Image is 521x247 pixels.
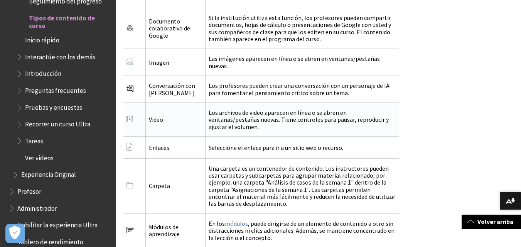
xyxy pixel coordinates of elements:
[25,134,43,145] span: Tareas
[462,215,521,229] a: Volver arriba
[146,102,206,136] td: Video
[17,202,57,212] span: Administrador
[205,76,399,103] td: Los profesores pueden crear una conversación con un personaje de IA para fomentar el pensamiento ...
[25,101,82,111] span: Pruebas y encuestas
[25,50,95,61] span: Interactúe con los demás
[126,24,133,31] img: Icon for Google Collaborative Document
[25,118,90,128] span: Recorrer un curso Ultra
[146,137,206,158] td: Enlaces
[25,84,86,94] span: Preguntas frecuentes
[146,8,206,49] td: Documento colaborativo de Google
[205,49,399,76] td: Las imágenes aparecen en línea o se abren en ventanas/pestañas nuevas.
[21,168,76,179] span: Experiencia Original
[25,151,54,162] span: Ver videos
[17,219,98,229] span: Habilitar la experiencia Ultra
[205,158,399,213] td: Una carpeta es un contenedor de contenido. Los instructores pueden usar carpetas y subcarpetas pa...
[205,137,399,158] td: Seleccione el enlace para ir a un sitio web o recurso.
[225,220,248,228] a: módulos
[5,224,25,243] button: Abrir preferencias
[25,67,61,78] span: Introducción
[17,185,41,195] span: Profesor
[205,8,399,49] td: Si la institución utiliza esta función, los profesores pueden compartir documentos, hojas de cálc...
[17,235,83,246] span: Tablero de rendimiento
[126,85,133,92] img: Icon for AI Conversation
[146,158,206,213] td: Carpeta
[146,49,206,76] td: Imagen
[29,12,110,30] span: Tipos de contenido de curso
[126,226,134,234] img: Icon for Learning Module in Ultra
[146,76,206,103] td: Conversación con [PERSON_NAME]
[25,34,59,44] span: Inicio rápido
[205,102,399,136] td: Los archivos de video aparecen en línea o se abren en ventanas/pestañas nuevas. Tiene controles p...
